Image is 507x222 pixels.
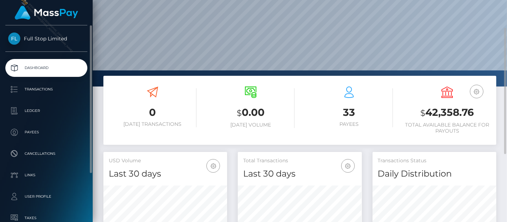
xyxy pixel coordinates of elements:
[378,168,491,180] h4: Daily Distribution
[109,168,222,180] h4: Last 30 days
[5,166,87,184] a: Links
[404,122,491,134] h6: Total Available Balance for Payouts
[109,105,196,119] h3: 0
[237,108,242,118] small: $
[8,63,84,73] p: Dashboard
[109,157,222,164] h5: USD Volume
[8,127,84,138] p: Payees
[8,191,84,202] p: User Profile
[305,121,393,127] h6: Payees
[8,105,84,116] p: Ledger
[305,105,393,119] h3: 33
[5,59,87,77] a: Dashboard
[109,121,196,127] h6: [DATE] Transactions
[207,105,295,120] h3: 0.00
[207,122,295,128] h6: [DATE] Volume
[243,168,356,180] h4: Last 30 days
[5,35,87,42] span: Full Stop Limited
[5,145,87,163] a: Cancellations
[404,105,491,120] h3: 42,358.76
[5,80,87,98] a: Transactions
[243,157,356,164] h5: Total Transactions
[5,188,87,206] a: User Profile
[5,102,87,120] a: Ledger
[8,84,84,95] p: Transactions
[15,6,78,20] img: MassPay Logo
[5,123,87,141] a: Payees
[378,157,491,164] h5: Transactions Status
[8,33,20,45] img: Full Stop Limited
[8,148,84,159] p: Cancellations
[8,170,84,181] p: Links
[420,108,425,118] small: $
